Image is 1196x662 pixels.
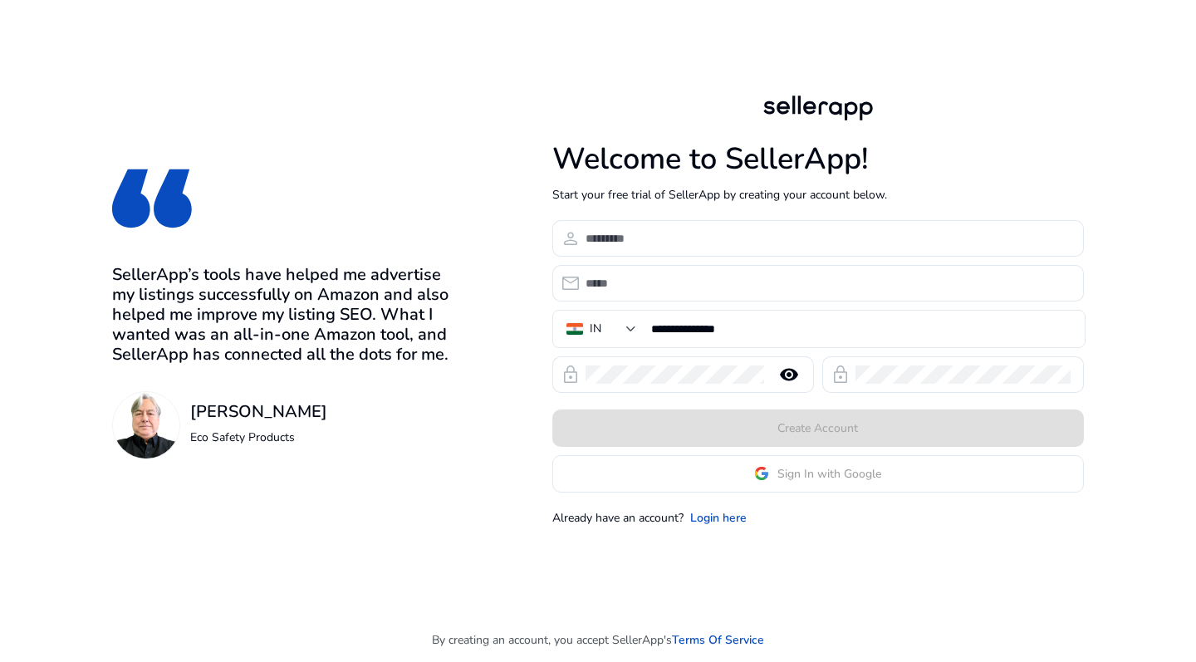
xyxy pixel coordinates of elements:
h3: SellerApp’s tools have helped me advertise my listings successfully on Amazon and also helped me ... [112,265,467,365]
span: email [561,273,581,293]
div: IN [590,320,601,338]
span: lock [561,365,581,385]
a: Login here [690,509,747,527]
mat-icon: remove_red_eye [769,365,809,385]
h1: Welcome to SellerApp! [552,141,1084,177]
span: lock [831,365,850,385]
h3: [PERSON_NAME] [190,402,327,422]
p: Eco Safety Products [190,429,327,446]
p: Start your free trial of SellerApp by creating your account below. [552,186,1084,204]
span: person [561,228,581,248]
p: Already have an account? [552,509,684,527]
a: Terms Of Service [672,631,764,649]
